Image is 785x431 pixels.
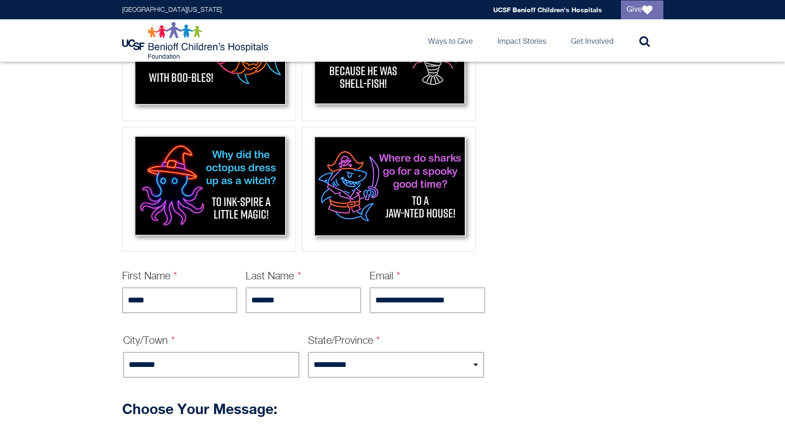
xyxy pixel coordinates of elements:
a: Get Involved [563,19,621,62]
img: Shark [305,130,472,245]
img: Logo for UCSF Benioff Children's Hospitals Foundation [122,22,271,59]
div: Octopus [122,127,296,252]
label: Email [370,271,401,282]
label: Last Name [246,271,301,282]
a: [GEOGRAPHIC_DATA][US_STATE] [122,7,222,13]
label: State/Province [308,336,380,346]
img: Octopus [125,130,293,245]
a: Ways to Give [421,19,480,62]
strong: Choose Your Message: [122,400,277,417]
a: UCSF Benioff Children's Hospitals [493,6,602,14]
a: Impact Stories [490,19,554,62]
label: First Name [122,271,178,282]
label: City/Town [123,336,175,346]
div: Shark [302,127,476,252]
a: Give [621,0,663,19]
